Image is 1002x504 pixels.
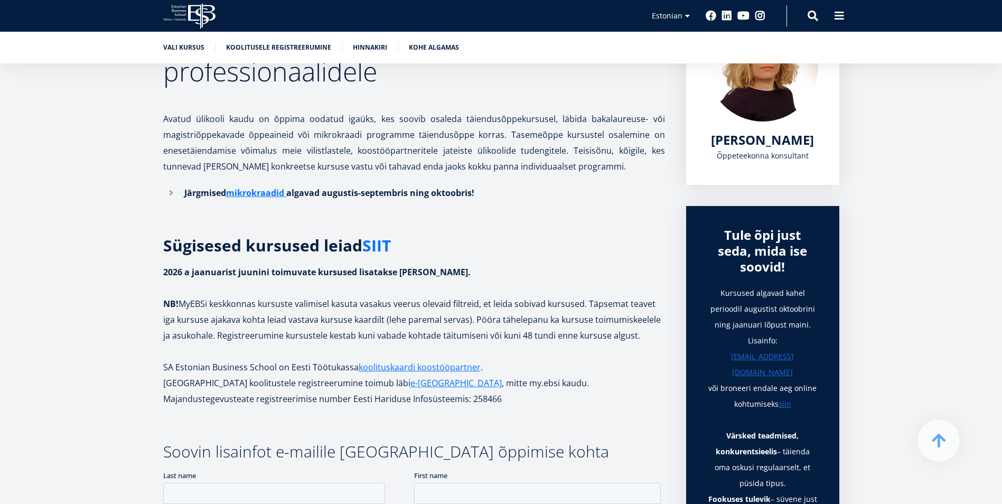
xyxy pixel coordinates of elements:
[251,1,284,10] span: First name
[722,11,732,21] a: Linkedin
[235,185,284,201] a: ikrokraadid
[163,359,665,407] p: SA Estonian Business School on Eesti Töötukassa . [GEOGRAPHIC_DATA] koolitustele registreerumine ...
[163,95,665,174] p: Avatud ülikooli kaudu on õppima oodatud igaüks, kes soovib osaleda täiendusõppekursusel, läbida b...
[163,264,665,343] p: MyEBSi keskkonnas kursuste valimisel kasuta vasakus veerus olevaid filtreid, et leida sobivad kur...
[163,42,204,53] a: Vali kursus
[708,494,771,504] strong: Fookuses tulevik
[755,11,765,21] a: Instagram
[737,11,750,21] a: Youtube
[707,285,818,412] h1: Kursused algavad kahel perioodil augustist oktoobrini ning jaanuari lõpust maini. Lisainfo: või b...
[707,349,818,380] a: [EMAIL_ADDRESS][DOMAIN_NAME]
[706,11,716,21] a: Facebook
[163,444,665,460] h3: Soovin lisainfot e-mailile [GEOGRAPHIC_DATA] õppimise kohta
[707,227,818,275] div: Tule õpi just seda, mida ise soovid!
[410,375,502,391] a: e-[GEOGRAPHIC_DATA]
[711,132,814,148] a: [PERSON_NAME]
[707,148,818,164] div: Õppeteekonna konsultant
[716,431,799,456] strong: Värsked teadmised, konkurentsieelis
[184,187,474,199] strong: Järgmised algavad augustis-septembris ning oktoobris!
[707,428,818,491] li: – täienda oma oskusi regulaarselt, et püsida tipus.
[163,32,665,85] h2: Praktiline ja paindlik õpe professionaalidele
[711,131,814,148] span: [PERSON_NAME]
[226,42,331,53] a: Koolitusele registreerumine
[163,235,391,256] strong: Sügisesed kursused leiad
[359,359,481,375] a: koolituskaardi koostööpartner
[779,396,791,412] a: siin
[163,298,179,310] strong: NB!
[409,42,459,53] a: Kohe algamas
[353,42,387,53] a: Hinnakiri
[163,266,471,278] strong: 2026 a jaanuarist juunini toimuvate kursused lisatakse [PERSON_NAME].
[226,185,235,201] a: m
[707,11,818,122] img: Kadri Osula Learning Journey Advisor
[362,238,391,254] a: SIIT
